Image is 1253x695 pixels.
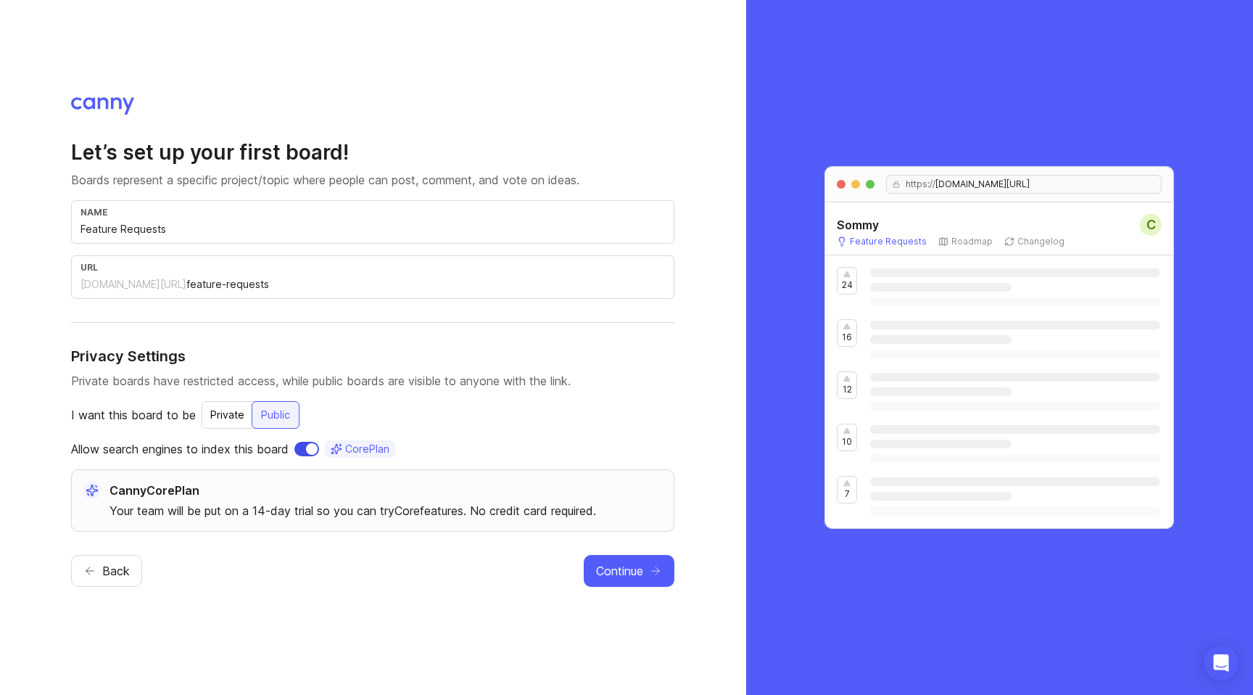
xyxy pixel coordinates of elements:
p: Feature Requests [850,236,927,247]
p: Changelog [1017,236,1064,247]
span: Continue [596,562,643,580]
div: url [80,262,665,273]
p: I want this board to be [71,406,196,424]
span: [DOMAIN_NAME][URL] [935,178,1030,190]
h4: Privacy Settings [71,346,674,366]
p: 12 [843,384,852,395]
button: Public [252,401,299,429]
span: Back [102,562,130,580]
h5: Canny Core Plan [109,482,596,499]
p: 10 [842,436,852,448]
div: [DOMAIN_NAME][URL] [80,277,186,292]
h5: Sommy [837,216,879,234]
button: Back [71,555,142,587]
p: Roadmap [951,236,993,247]
p: 24 [842,279,853,291]
div: Open Intercom Messenger [1204,646,1238,680]
span: Core Plan [345,442,389,456]
p: Boards represent a specific project/topic where people can post, comment, and vote on ideas. [71,171,674,189]
img: Canny logo [71,97,134,115]
p: Allow search engines to index this board [71,440,289,458]
p: 7 [845,488,850,500]
span: https:// [900,178,935,190]
h2: Let’s set up your first board! [71,139,674,165]
div: name [80,207,665,218]
input: e.g. Feature Requests [80,221,665,237]
div: Private [202,402,253,428]
div: C [1140,214,1162,236]
p: 16 [842,332,852,343]
button: Continue [584,555,674,587]
p: Private boards have restricted access, while public boards are visible to anyone with the link. [71,372,674,390]
p: Your team will be put on a 14-day trial so you can try Core features. No credit card required. [109,502,596,519]
button: Private [202,401,253,429]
